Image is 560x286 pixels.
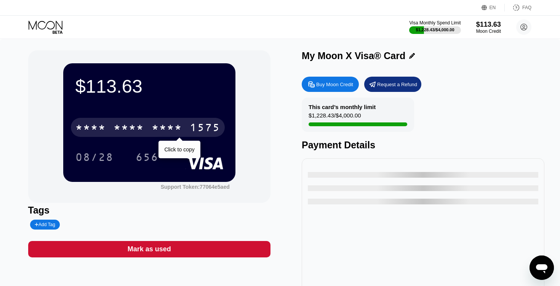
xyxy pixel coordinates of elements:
[316,81,353,88] div: Buy Moon Credit
[128,245,171,254] div: Mark as used
[364,77,421,92] div: Request a Refund
[75,152,114,164] div: 08/28
[190,122,220,135] div: 1575
[482,4,505,11] div: EN
[164,146,194,153] div: Click to copy
[161,184,230,190] div: Support Token: 77064e5aed
[28,205,271,216] div: Tags
[409,20,461,34] div: Visa Monthly Spend Limit$1,228.43/$4,000.00
[377,81,417,88] div: Request a Refund
[302,77,359,92] div: Buy Moon Credit
[35,222,55,227] div: Add Tag
[476,21,501,34] div: $113.63Moon Credit
[522,5,531,10] div: FAQ
[530,255,554,280] iframe: Button to launch messaging window
[476,21,501,29] div: $113.63
[302,140,544,151] div: Payment Details
[75,76,223,97] div: $113.63
[136,152,158,164] div: 656
[409,20,461,26] div: Visa Monthly Spend Limit
[30,220,60,230] div: Add Tag
[28,241,271,257] div: Mark as used
[309,112,361,122] div: $1,228.43 / $4,000.00
[490,5,496,10] div: EN
[302,50,405,61] div: My Moon X Visa® Card
[70,148,119,167] div: 08/28
[505,4,531,11] div: FAQ
[161,184,230,190] div: Support Token:77064e5aed
[476,29,501,34] div: Moon Credit
[130,148,164,167] div: 656
[309,104,376,110] div: This card’s monthly limit
[416,27,454,32] div: $1,228.43 / $4,000.00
